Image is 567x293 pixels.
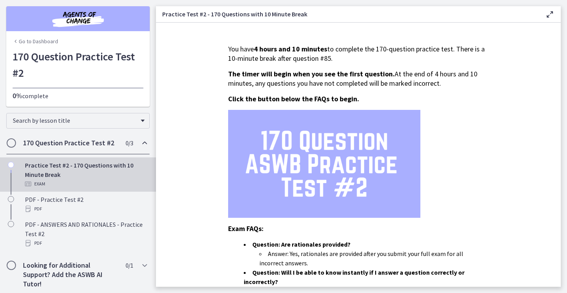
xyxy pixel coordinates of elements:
div: Practice Test #2 - 170 Questions with 10 Minute Break [25,161,147,189]
div: PDF [25,238,147,248]
strong: Question: Are rationales provided? [252,240,351,248]
span: At the end of 4 hours and 10 minutes, any questions you have not completed will be marked incorrect. [228,69,477,88]
span: You have to complete the 170-question practice test. There is a 10-minute break after question #85. [228,44,485,63]
a: Go to Dashboard [12,37,58,45]
div: Search by lesson title [6,113,150,129]
span: 0 / 1 [126,261,133,270]
li: Answer: Yes, rationales are provided after you submit your full exam for all incorrect answers. [259,249,489,268]
img: 2.png [228,110,420,218]
div: PDF - ANSWERS AND RATIONALES - Practice Test #2 [25,220,147,248]
span: Exam FAQs: [228,224,264,233]
img: Agents of Change [31,9,125,28]
div: Exam [25,179,147,189]
span: The timer will begin when you see the first question. [228,69,395,78]
p: complete [12,91,144,101]
div: PDF - Practice Test #2 [25,195,147,214]
h3: Practice Test #2 - 170 Questions with 10 Minute Break [162,9,533,19]
strong: 4 hours and 10 minutes [254,44,327,53]
strong: Question: Will I be able to know instantly if I answer a question correctly or incorrectly? [244,268,464,286]
h2: Looking for Additional Support? Add the ASWB AI Tutor! [23,261,118,289]
span: Click the button below the FAQs to begin. [228,94,359,103]
span: Search by lesson title [13,116,137,124]
h1: 170 Question Practice Test #2 [12,48,144,81]
span: 0% [12,91,22,100]
span: 0 / 3 [126,138,133,148]
div: PDF [25,204,147,214]
h2: 170 Question Practice Test #2 [23,138,118,148]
